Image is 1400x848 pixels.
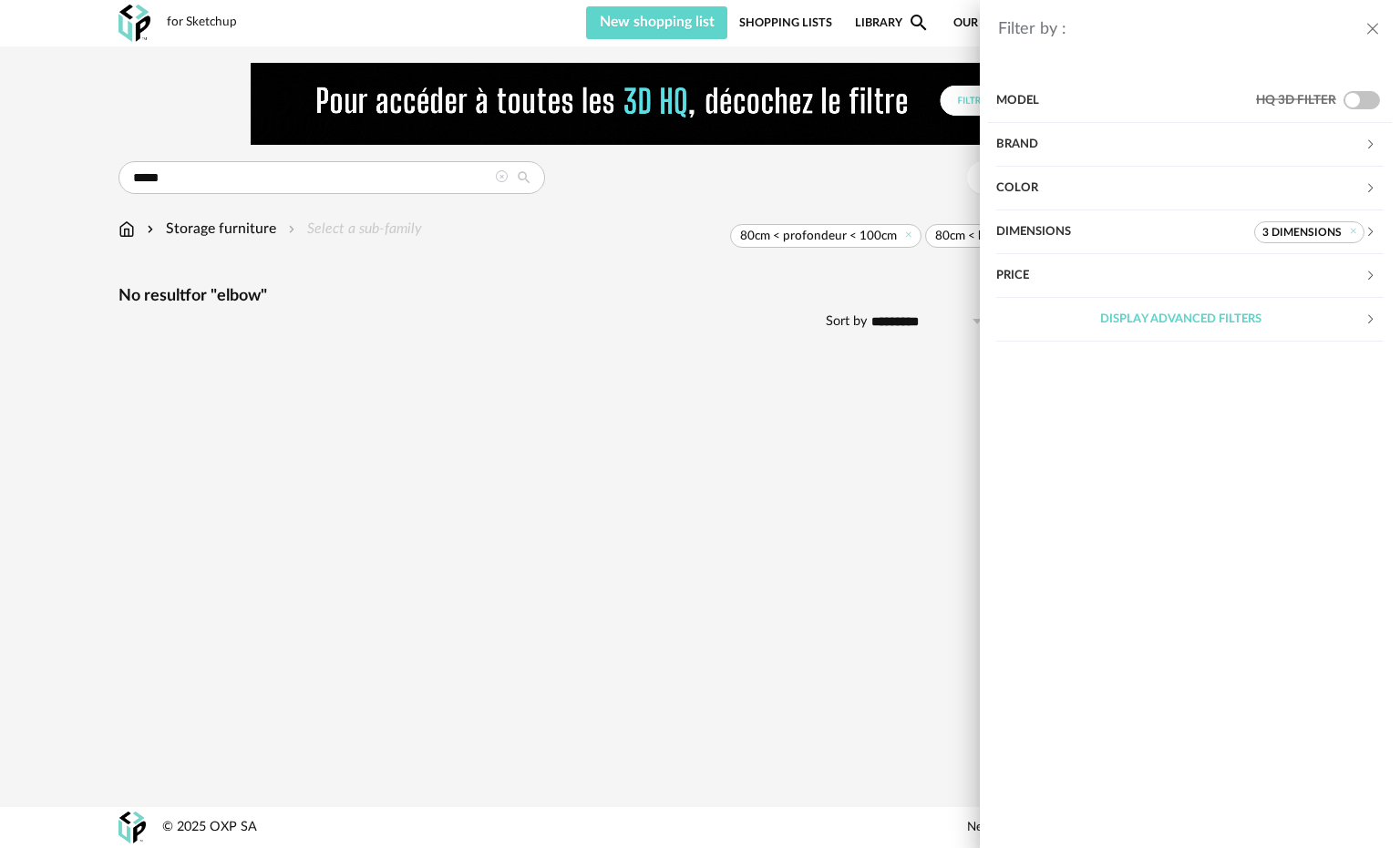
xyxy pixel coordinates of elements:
div: Price [996,254,1364,298]
div: Display advanced filters [996,298,1364,342]
div: Color [996,167,1384,210]
div: Model [996,79,1256,123]
div: Dimensions 3 Dimensions [996,210,1384,254]
div: Display advanced filters [996,298,1384,342]
div: Filter by : [998,19,1364,40]
div: Brand [996,123,1364,167]
button: close drawer [1364,18,1382,42]
span: HQ 3D filter [1256,94,1336,107]
div: Color [996,167,1364,210]
div: Price [996,254,1384,298]
div: Dimensions [996,210,1254,254]
span: • 80cm < profondeur < 100cm • 80cm < largeur < 100cm • 80cm < hauteur < 100cm [1254,221,1364,243]
div: Brand [996,123,1384,167]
